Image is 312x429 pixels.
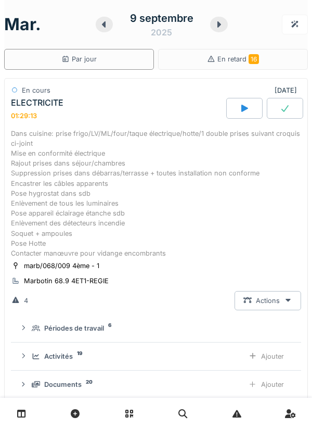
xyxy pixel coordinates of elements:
[15,375,297,394] summary: Documents20Ajouter
[11,112,37,120] div: 01:29:13
[11,129,301,258] div: Dans cuisine: prise frigo/LV/ML/four/taque électrique/hotte/1 double prises suivant croquis ci-jo...
[240,347,293,366] div: Ajouter
[235,291,301,310] div: Actions
[275,85,301,95] div: [DATE]
[4,15,41,34] h1: mar.
[61,54,97,64] div: Par jour
[130,10,193,26] div: 9 septembre
[44,323,104,333] div: Périodes de travail
[15,319,297,338] summary: Périodes de travail6
[24,261,99,271] div: marb/068/009 4ème - 1
[24,296,28,306] div: 4
[24,276,109,286] div: Marbotin 68.9 4ET1-REGIE
[11,98,63,108] div: ELECTRICITE
[217,55,259,63] span: En retard
[240,375,293,394] div: Ajouter
[44,351,73,361] div: Activités
[44,380,82,389] div: Documents
[22,85,50,95] div: En cours
[249,54,259,64] span: 16
[151,26,172,39] div: 2025
[15,347,297,366] summary: Activités19Ajouter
